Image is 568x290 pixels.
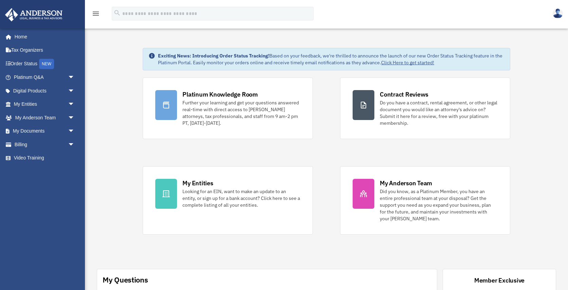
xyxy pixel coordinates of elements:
[158,53,269,59] strong: Exciting News: Introducing Order Status Tracking!
[3,8,65,21] img: Anderson Advisors Platinum Portal
[182,90,258,99] div: Platinum Knowledge Room
[380,179,432,187] div: My Anderson Team
[143,78,313,139] a: Platinum Knowledge Room Further your learning and get your questions answered real-time with dire...
[68,124,82,138] span: arrow_drop_down
[158,52,504,66] div: Based on your feedback, we're thrilled to announce the launch of our new Order Status Tracking fe...
[5,124,85,138] a: My Documentsarrow_drop_down
[68,111,82,125] span: arrow_drop_down
[380,90,428,99] div: Contract Reviews
[5,98,85,111] a: My Entitiesarrow_drop_down
[92,12,100,18] a: menu
[143,166,313,235] a: My Entities Looking for an EIN, want to make an update to an entity, or sign up for a bank accoun...
[68,71,82,85] span: arrow_drop_down
[380,99,498,126] div: Do you have a contract, rental agreement, or other legal document you would like an attorney's ad...
[5,111,85,124] a: My Anderson Teamarrow_drop_down
[103,275,148,285] div: My Questions
[5,57,85,71] a: Order StatusNEW
[553,8,563,18] img: User Pic
[5,44,85,57] a: Tax Organizers
[5,71,85,84] a: Platinum Q&Aarrow_drop_down
[39,59,54,69] div: NEW
[5,84,85,98] a: Digital Productsarrow_drop_down
[68,138,82,152] span: arrow_drop_down
[474,276,525,285] div: Member Exclusive
[92,10,100,18] i: menu
[113,9,121,17] i: search
[182,188,300,208] div: Looking for an EIN, want to make an update to an entity, or sign up for a bank account? Click her...
[68,98,82,112] span: arrow_drop_down
[5,151,85,165] a: Video Training
[182,99,300,126] div: Further your learning and get your questions answered real-time with direct access to [PERSON_NAM...
[5,138,85,151] a: Billingarrow_drop_down
[340,166,510,235] a: My Anderson Team Did you know, as a Platinum Member, you have an entire professional team at your...
[340,78,510,139] a: Contract Reviews Do you have a contract, rental agreement, or other legal document you would like...
[68,84,82,98] span: arrow_drop_down
[380,188,498,222] div: Did you know, as a Platinum Member, you have an entire professional team at your disposal? Get th...
[5,30,82,44] a: Home
[182,179,213,187] div: My Entities
[381,59,434,66] a: Click Here to get started!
